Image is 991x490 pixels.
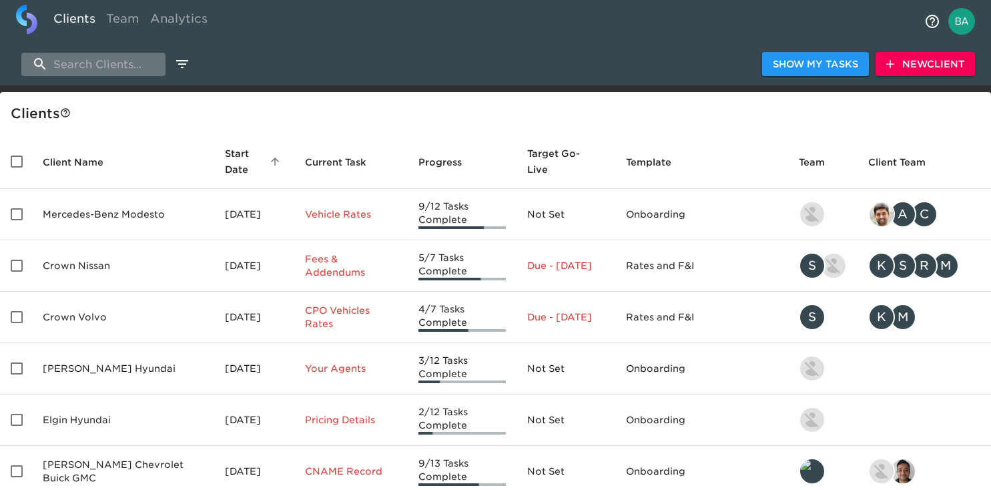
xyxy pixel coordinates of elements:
[32,189,214,240] td: Mercedes-Benz Modesto
[800,356,824,381] img: kevin.lo@roadster.com
[868,458,980,485] div: nikko.foster@roadster.com, sai@simplemnt.com
[21,53,166,76] input: search
[932,252,959,279] div: M
[16,5,37,34] img: logo
[948,8,975,35] img: Profile
[305,362,396,375] p: Your Agents
[762,52,869,77] button: Show My Tasks
[868,252,895,279] div: K
[48,5,101,37] a: Clients
[517,343,615,395] td: Not Set
[43,154,121,170] span: Client Name
[799,304,847,330] div: savannah@roadster.com
[32,343,214,395] td: [PERSON_NAME] Hyundai
[517,395,615,446] td: Not Set
[527,146,604,178] span: Target Go-Live
[615,343,788,395] td: Onboarding
[799,304,825,330] div: S
[870,459,894,483] img: nikko.foster@roadster.com
[891,459,915,483] img: sai@simplemnt.com
[916,5,948,37] button: notifications
[800,408,824,432] img: kevin.lo@roadster.com
[305,208,396,221] p: Vehicle Rates
[408,292,517,343] td: 4/7 Tasks Complete
[214,343,294,395] td: [DATE]
[868,252,980,279] div: kwilson@crowncars.com, sparent@crowncars.com, rrobins@crowncars.com, mcooley@crowncars.com
[821,254,846,278] img: austin@roadster.com
[32,292,214,343] td: Crown Volvo
[799,252,825,279] div: S
[11,103,986,124] div: Client s
[799,201,847,228] div: kevin.lo@roadster.com
[225,146,284,178] span: Start Date
[868,304,980,330] div: kwilson@crowncars.com, mcooley@crowncars.com
[799,154,842,170] span: Team
[214,240,294,292] td: [DATE]
[214,395,294,446] td: [DATE]
[171,53,194,75] button: edit
[517,189,615,240] td: Not Set
[305,154,366,170] span: This is the next Task in this Hub that should be completed
[60,107,71,118] svg: This is a list of all of your clients and clients shared with you
[626,154,689,170] span: Template
[527,259,604,272] p: Due - [DATE]
[418,154,479,170] span: Progress
[32,395,214,446] td: Elgin Hyundai
[305,465,396,478] p: CNAME Record
[868,154,943,170] span: Client Team
[305,154,384,170] span: Current Task
[305,413,396,427] p: Pricing Details
[101,5,145,37] a: Team
[773,56,858,73] span: Show My Tasks
[886,56,964,73] span: New Client
[870,202,894,226] img: sandeep@simplemnt.com
[799,407,847,433] div: kevin.lo@roadster.com
[911,201,938,228] div: C
[214,189,294,240] td: [DATE]
[615,189,788,240] td: Onboarding
[800,459,824,483] img: leland@roadster.com
[145,5,213,37] a: Analytics
[868,304,895,330] div: K
[527,146,587,178] span: Calculated based on the start date and the duration of all Tasks contained in this Hub.
[408,240,517,292] td: 5/7 Tasks Complete
[615,395,788,446] td: Onboarding
[214,292,294,343] td: [DATE]
[911,252,938,279] div: R
[876,52,975,77] button: NewClient
[615,292,788,343] td: Rates and F&I
[408,395,517,446] td: 2/12 Tasks Complete
[799,355,847,382] div: kevin.lo@roadster.com
[868,201,980,228] div: sandeep@simplemnt.com, angelique.nurse@roadster.com, clayton.mandel@roadster.com
[799,458,847,485] div: leland@roadster.com
[305,304,396,330] p: CPO Vehicles Rates
[799,252,847,279] div: savannah@roadster.com, austin@roadster.com
[615,240,788,292] td: Rates and F&I
[890,201,916,228] div: A
[408,189,517,240] td: 9/12 Tasks Complete
[890,252,916,279] div: S
[527,310,604,324] p: Due - [DATE]
[305,252,396,279] p: Fees & Addendums
[890,304,916,330] div: M
[408,343,517,395] td: 3/12 Tasks Complete
[32,240,214,292] td: Crown Nissan
[800,202,824,226] img: kevin.lo@roadster.com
